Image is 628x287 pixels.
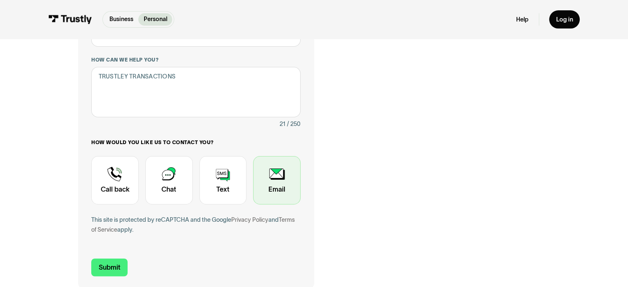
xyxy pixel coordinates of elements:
label: How would you like us to contact you? [91,139,300,146]
a: Privacy Policy [231,216,268,223]
div: This site is protected by reCAPTCHA and the Google and apply. [91,215,300,235]
label: How can we help you? [91,57,300,63]
p: Business [109,15,133,24]
input: Submit [91,259,128,276]
p: Personal [144,15,167,24]
div: / 250 [287,119,301,129]
a: Log in [549,10,580,28]
div: Log in [556,16,573,24]
a: Help [516,16,528,24]
a: Personal [138,13,172,26]
img: Trustly Logo [48,15,92,24]
div: 21 [280,119,285,129]
a: Business [104,13,139,26]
